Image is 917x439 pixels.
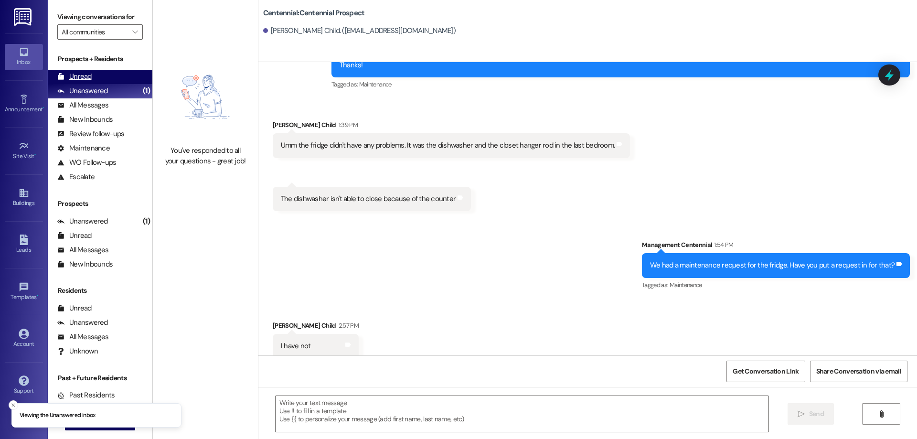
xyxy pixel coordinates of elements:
div: Unknown [57,346,98,356]
div: Management Centennial [642,240,910,253]
div: Umm the fridge didn't have any problems. It was the dishwasher and the closet hanger rod in the l... [281,140,615,150]
div: The dishwasher isn't able to close because of the counter [281,194,456,204]
div: I have not [281,341,311,351]
div: Prospects + Residents [48,54,152,64]
div: WO Follow-ups [57,158,116,168]
div: New Inbounds [57,259,113,269]
input: All communities [62,24,128,40]
span: • [37,292,38,299]
a: Leads [5,232,43,257]
div: [PERSON_NAME] Child [273,321,359,334]
div: Prospects [48,199,152,209]
div: New Inbounds [57,115,113,125]
label: Viewing conversations for [57,10,143,24]
div: Tagged as: [331,77,910,91]
span: Send [809,409,824,419]
div: 1:54 PM [712,240,733,250]
button: Get Conversation Link [726,361,805,382]
div: Unread [57,303,92,313]
span: • [43,105,44,111]
div: All Messages [57,245,108,255]
a: Account [5,326,43,352]
a: Buildings [5,185,43,211]
img: ResiDesk Logo [14,8,33,26]
button: Share Conversation via email [810,361,907,382]
div: Past Residents [57,390,115,400]
div: Residents [48,286,152,296]
a: Inbox [5,44,43,70]
span: Maintenance [670,281,702,289]
div: You've responded to all your questions - great job! [163,146,247,166]
div: Unanswered [57,318,108,328]
div: Past + Future Residents [48,373,152,383]
img: empty-state [163,53,247,141]
div: All Messages [57,100,108,110]
div: All Messages [57,332,108,342]
div: Escalate [57,172,95,182]
div: 1:39 PM [336,120,358,130]
div: Unanswered [57,86,108,96]
a: Templates • [5,279,43,305]
div: Unread [57,231,92,241]
button: Send [788,403,834,425]
div: (1) [140,214,152,229]
div: Maintenance [57,143,110,153]
div: Unread [57,72,92,82]
div: [PERSON_NAME] Child [273,120,630,133]
span: Share Conversation via email [816,366,901,376]
a: Support [5,373,43,398]
a: Site Visit • [5,138,43,164]
div: [PERSON_NAME] Child. ([EMAIL_ADDRESS][DOMAIN_NAME]) [263,26,456,36]
b: Centennial: Centennial Prospect [263,8,365,18]
i:  [798,410,805,418]
i:  [132,28,138,36]
span: • [34,151,36,158]
span: Maintenance [359,80,392,88]
div: Review follow-ups [57,129,124,139]
div: Unanswered [57,216,108,226]
div: Tagged as: [642,278,910,292]
p: Viewing the Unanswered inbox [20,411,96,420]
i:  [878,410,885,418]
div: We had a maintenance request for the fridge. Have you put a request in for that? [650,260,895,270]
div: 2:57 PM [336,321,359,331]
button: Close toast [9,400,18,410]
span: Get Conversation Link [733,366,799,376]
div: (1) [140,84,152,98]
